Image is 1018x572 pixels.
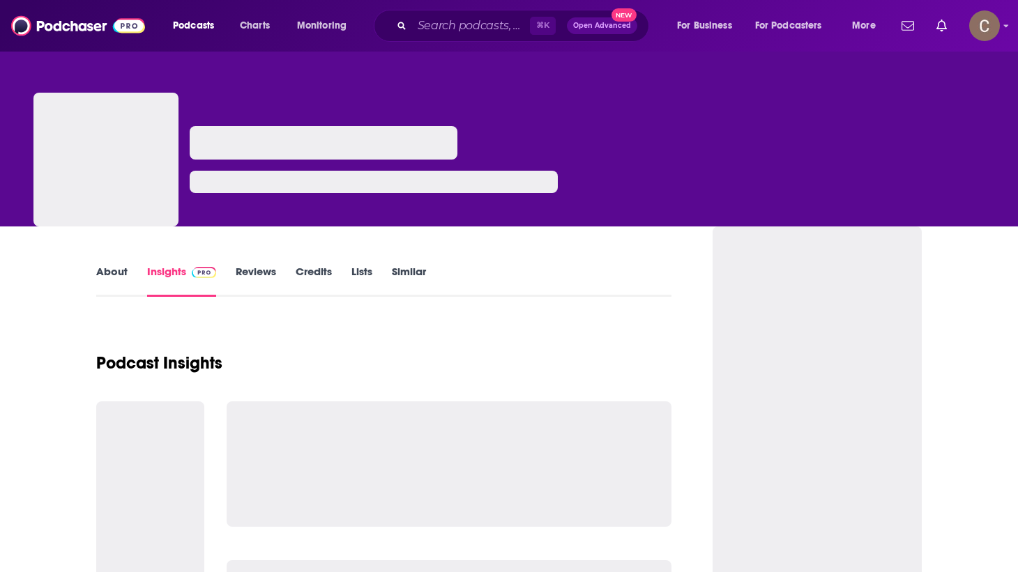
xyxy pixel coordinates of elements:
a: Similar [392,265,426,297]
button: open menu [163,15,232,37]
button: Show profile menu [969,10,1000,41]
a: Show notifications dropdown [896,14,920,38]
span: Logged in as clay.bolton [969,10,1000,41]
span: Podcasts [173,16,214,36]
img: Podchaser - Follow, Share and Rate Podcasts [11,13,145,39]
img: Podchaser Pro [192,267,216,278]
button: open menu [287,15,365,37]
input: Search podcasts, credits, & more... [412,15,530,37]
button: open menu [842,15,893,37]
button: Open AdvancedNew [567,17,637,34]
span: Open Advanced [573,22,631,29]
span: For Podcasters [755,16,822,36]
button: open menu [746,15,842,37]
a: Reviews [236,265,276,297]
a: Charts [231,15,278,37]
span: New [611,8,637,22]
button: open menu [667,15,750,37]
span: ⌘ K [530,17,556,35]
img: User Profile [969,10,1000,41]
div: Search podcasts, credits, & more... [387,10,662,42]
a: About [96,265,128,297]
a: InsightsPodchaser Pro [147,265,216,297]
h1: Podcast Insights [96,353,222,373]
span: For Business [677,16,732,36]
a: Show notifications dropdown [931,14,952,38]
a: Lists [351,265,372,297]
span: Charts [240,16,270,36]
a: Credits [296,265,332,297]
span: More [852,16,876,36]
span: Monitoring [297,16,347,36]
